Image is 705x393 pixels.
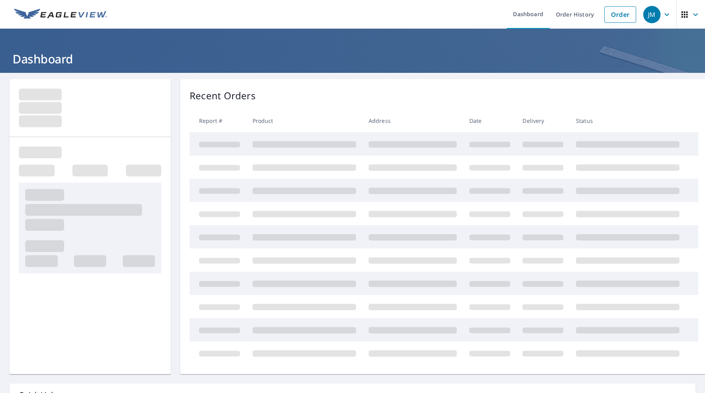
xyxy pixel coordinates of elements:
th: Delivery [516,109,570,132]
th: Date [463,109,517,132]
img: EV Logo [14,9,107,20]
a: Order [604,6,636,23]
th: Address [362,109,463,132]
th: Status [570,109,686,132]
h1: Dashboard [9,51,696,67]
th: Report # [190,109,246,132]
p: Recent Orders [190,89,256,103]
div: JM [643,6,661,23]
th: Product [246,109,362,132]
